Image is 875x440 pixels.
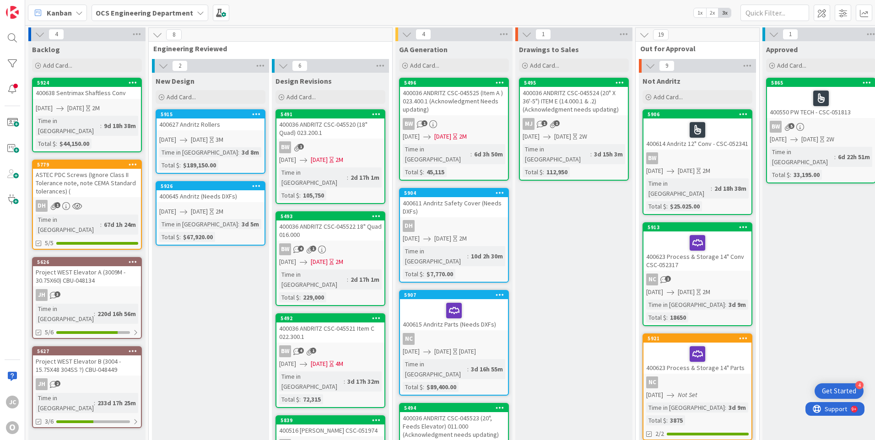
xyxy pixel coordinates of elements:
[36,215,100,235] div: Time in [GEOGRAPHIC_DATA]
[33,258,141,266] div: 5626
[711,183,712,193] span: :
[239,219,261,229] div: 3d 5m
[32,160,142,250] a: 5779ASTEC PDC Screws (Ignore Class II Tolerance note, note CEMA Standard tolerances) (DHTime in [...
[399,45,448,54] span: GA Generation
[33,79,141,99] div: 5924400638 Sentrimax Shaftless Conv
[45,417,54,426] span: 3/6
[702,287,710,297] div: 2M
[167,93,196,101] span: Add Card...
[643,110,751,150] div: 5906400614 Andritz 12" Conv - CSC-052341
[279,155,296,165] span: [DATE]
[640,44,748,53] span: Out for Approval
[181,160,218,170] div: $189,150.00
[348,274,382,284] div: 2d 17h 1m
[36,139,56,149] div: Total $
[95,398,138,408] div: 233d 17h 25m
[459,132,467,141] div: 2M
[159,135,176,145] span: [DATE]
[345,376,382,386] div: 3d 17h 32m
[157,182,265,202] div: 5926400645 Andritz (Needs DXFs)
[19,1,42,12] span: Support
[311,359,328,369] span: [DATE]
[279,167,347,188] div: Time in [GEOGRAPHIC_DATA]
[665,276,671,282] span: 1
[648,111,751,118] div: 5906
[770,134,787,144] span: [DATE]
[404,292,508,298] div: 5907
[535,29,551,40] span: 1
[403,167,423,177] div: Total $
[276,118,384,139] div: 400036 ANDRITZ CSC-045520 (18" Quad) 023.200.1
[520,79,628,115] div: 5495400036 ANDRITZ CSC-045524 (20" X 36'-5") ITEM E (14.000.1 & .2) (Acknowledgment needs updating)
[646,390,663,400] span: [DATE]
[159,219,238,229] div: Time in [GEOGRAPHIC_DATA]
[45,238,54,248] span: 5/5
[653,29,669,40] span: 19
[694,8,706,17] span: 1x
[36,200,48,212] div: DH
[643,231,751,271] div: 400623 Process & Storage 14" Conv CSC-052317
[92,103,100,113] div: 2M
[403,234,420,243] span: [DATE]
[279,359,296,369] span: [DATE]
[275,313,385,408] a: 5492400036 ANDRITZ CSC-045521 Item C 022.300.1BW[DATE][DATE]4MTime in [GEOGRAPHIC_DATA]:3d 17h 32...
[520,79,628,87] div: 5495
[159,207,176,216] span: [DATE]
[33,87,141,99] div: 400638 Sentrimax Shaftless Conv
[156,109,265,174] a: 5915400627 Andritz Rollers[DATE][DATE]3MTime in [GEOGRAPHIC_DATA]:3d 8mTotal $:$189,150.00
[646,402,725,413] div: Time in [GEOGRAPHIC_DATA]
[646,178,711,199] div: Time in [GEOGRAPHIC_DATA]
[276,141,384,153] div: BW
[37,80,141,86] div: 5924
[767,79,875,87] div: 5865
[541,120,547,126] span: 1
[159,160,179,170] div: Total $
[54,202,60,208] span: 1
[238,219,239,229] span: :
[646,415,666,425] div: Total $
[33,161,141,169] div: 5779
[100,220,102,230] span: :
[279,141,291,153] div: BW
[399,78,509,181] a: 5496400036 ANDRITZ CSC-045525 (Item A ) 023.400.1 (Acknowledgment Needs updating)BW[DATE][DATE]2M...
[400,118,508,130] div: BW
[279,243,291,255] div: BW
[238,147,239,157] span: :
[276,416,384,424] div: 5839
[400,197,508,217] div: 400611 Andritz Safety Cover (Needs DXFs)
[643,109,752,215] a: 5906400614 Andritz 12" Conv - CSC-052341BW[DATE][DATE]2MTime in [GEOGRAPHIC_DATA]:2d 18h 38mTotal...
[281,213,384,220] div: 5493
[281,417,384,424] div: 5839
[299,394,301,404] span: :
[643,223,751,231] div: 5913
[37,348,141,354] div: 5627
[276,243,384,255] div: BW
[520,87,628,115] div: 400036 ANDRITZ CSC-045524 (20" X 36'-5") ITEM E (14.000.1 & .2) (Acknowledgment needs updating)
[279,269,347,290] div: Time in [GEOGRAPHIC_DATA]
[311,155,328,165] span: [DATE]
[281,315,384,322] div: 5492
[33,347,141,355] div: 5627
[523,144,590,164] div: Time in [GEOGRAPHIC_DATA]
[191,135,208,145] span: [DATE]
[423,269,424,279] span: :
[666,312,668,322] span: :
[678,166,695,176] span: [DATE]
[102,220,138,230] div: 67d 1h 24m
[666,415,668,425] span: :
[826,134,834,144] div: 2W
[520,118,628,130] div: MJ
[216,135,223,145] div: 3M
[33,289,141,301] div: JH
[216,207,223,216] div: 2M
[643,376,751,388] div: NC
[49,29,64,40] span: 4
[279,345,291,357] div: BW
[643,343,751,374] div: 400623 Process & Storage 14" Parts
[299,190,301,200] span: :
[400,189,508,217] div: 5904400611 Andritz Safety Cover (Needs DXFs)
[45,327,54,337] span: 5/6
[100,121,102,131] span: :
[643,152,751,164] div: BW
[467,251,469,261] span: :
